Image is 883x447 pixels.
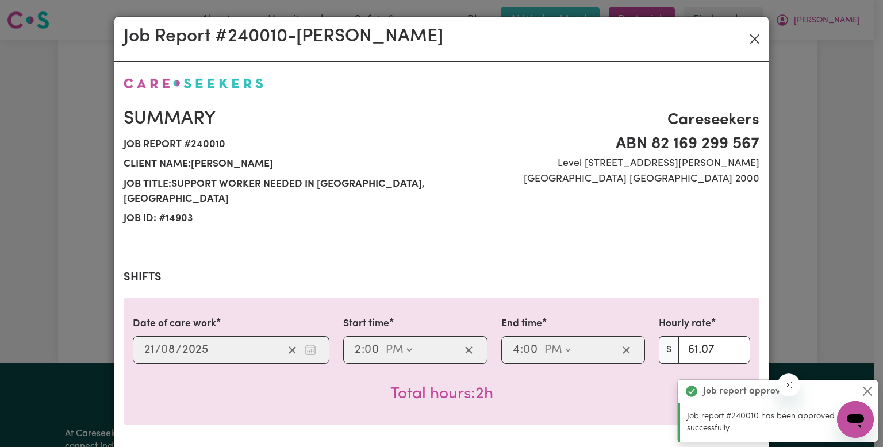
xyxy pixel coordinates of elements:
input: -- [144,341,155,359]
h2: Summary [124,108,435,130]
span: : [520,344,523,356]
input: -- [354,341,362,359]
label: Date of care work [133,317,216,332]
label: End time [501,317,542,332]
span: Level [STREET_ADDRESS][PERSON_NAME] [448,156,759,171]
span: Need any help? [7,8,70,17]
span: Careseekers [448,108,759,132]
span: Job ID: # 14903 [124,209,435,229]
iframe: Close message [777,373,800,396]
span: 0 [161,344,168,356]
input: -- [365,341,380,359]
span: 0 [523,344,530,356]
span: Job report # 240010 [124,135,435,155]
h2: Shifts [124,271,759,284]
input: -- [512,341,520,359]
button: Clear date [283,341,301,359]
span: / [155,344,161,356]
span: / [176,344,182,356]
p: Job report #240010 has been approved successfully [687,410,871,435]
input: -- [162,341,176,359]
span: [GEOGRAPHIC_DATA] [GEOGRAPHIC_DATA] 2000 [448,172,759,187]
span: ABN 82 169 299 567 [448,132,759,156]
button: Close [746,30,764,48]
span: Job title: Support Worker Needed in [GEOGRAPHIC_DATA], [GEOGRAPHIC_DATA] [124,175,435,210]
span: Total hours worked: 2 hours [390,386,493,402]
label: Start time [343,317,389,332]
span: Client name: [PERSON_NAME] [124,155,435,174]
input: ---- [182,341,209,359]
strong: Job report approved [703,384,791,398]
button: Enter the date of care work [301,341,320,359]
h2: Job Report # 240010 - [PERSON_NAME] [124,26,443,48]
label: Hourly rate [659,317,711,332]
input: -- [524,341,539,359]
iframe: Button to launch messaging window [837,401,874,438]
span: : [362,344,364,356]
span: 0 [364,344,371,356]
span: $ [659,336,679,364]
img: Careseekers logo [124,78,263,88]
